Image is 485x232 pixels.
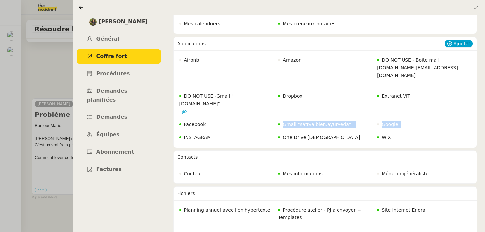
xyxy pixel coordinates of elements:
span: Général [96,36,119,42]
span: Mes informations [283,171,323,176]
a: Procédures [77,66,161,82]
span: Amazon [283,57,302,63]
span: Ajouter [453,40,470,47]
a: Général [77,31,161,47]
button: Ajouter [445,40,473,47]
span: DO NOT USE -Gmail "[DOMAIN_NAME]" [179,93,234,106]
span: Contacts [178,154,198,160]
span: Coiffeur [184,171,202,176]
span: Abonnement [96,149,134,155]
span: [PERSON_NAME] [99,17,148,26]
a: Équipes [77,127,161,143]
span: Demandes [96,114,128,120]
span: Médecin généraliste [382,171,429,176]
span: Procédures [96,70,130,77]
span: Mes créneaux horaires [283,21,335,26]
a: Abonnement [77,145,161,160]
span: Équipes [96,131,120,138]
span: Mes calendriers [184,21,220,26]
span: INSTAGRAM [184,135,211,140]
span: DO NOT USE - Boite mail [DOMAIN_NAME][EMAIL_ADDRESS][DOMAIN_NAME] [377,57,458,78]
span: Gmail "sattva.bien.ayurveda" [283,122,351,127]
span: Google [382,122,398,127]
span: Demandes planifiées [87,88,128,103]
a: Demandes [77,110,161,125]
img: 59e8fd3f-8fb3-40bf-a0b4-07a768509d6a [89,18,97,26]
span: Airbnb [184,57,199,63]
span: Factures [96,166,122,172]
span: Planning annuel avec lien hypertexte [184,207,270,213]
span: Dropbox [283,93,302,99]
span: WIX [382,135,391,140]
span: Facebook [184,122,206,127]
a: Coffre fort [77,49,161,64]
a: Demandes planifiées [77,83,161,108]
span: One Drive [DEMOGRAPHIC_DATA] [283,135,360,140]
span: Extranet VIT [382,93,410,99]
span: Fichiers [178,191,195,196]
span: Coffre fort [96,53,127,59]
span: Site Internet Enora [382,207,425,213]
span: Applications [178,41,206,46]
span: Procédure atelier - PJ à envoyer + Templates [278,207,361,220]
